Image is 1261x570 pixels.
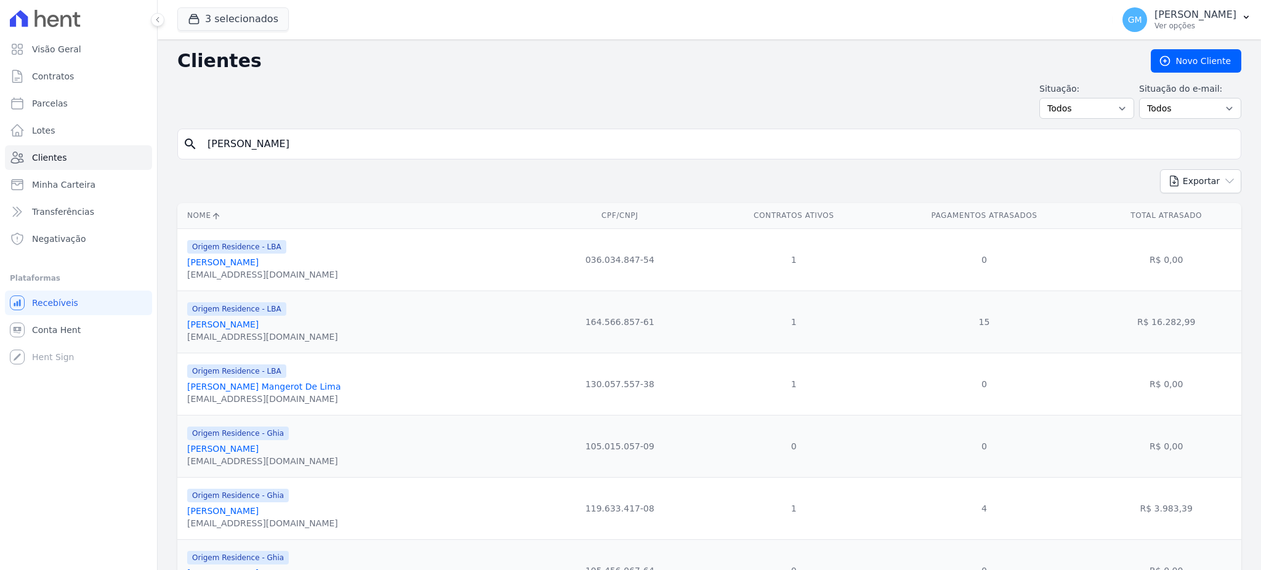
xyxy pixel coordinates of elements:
[711,353,877,415] td: 1
[32,97,68,110] span: Parcelas
[529,415,711,477] td: 105.015.057-09
[177,50,1131,72] h2: Clientes
[5,318,152,342] a: Conta Hent
[1039,82,1134,95] label: Situação:
[1154,9,1236,21] p: [PERSON_NAME]
[187,268,338,281] div: [EMAIL_ADDRESS][DOMAIN_NAME]
[1091,353,1241,415] td: R$ 0,00
[1139,82,1241,95] label: Situação do e-mail:
[877,203,1092,228] th: Pagamentos Atrasados
[5,91,152,116] a: Parcelas
[5,37,152,62] a: Visão Geral
[187,382,340,391] a: [PERSON_NAME] Mangerot De Lima
[529,291,711,353] td: 164.566.857-61
[5,291,152,315] a: Recebíveis
[32,124,55,137] span: Lotes
[877,415,1092,477] td: 0
[32,206,94,218] span: Transferências
[187,331,338,343] div: [EMAIL_ADDRESS][DOMAIN_NAME]
[187,240,286,254] span: Origem Residence - LBA
[877,228,1092,291] td: 0
[32,324,81,336] span: Conta Hent
[187,551,289,564] span: Origem Residence - Ghia
[711,477,877,539] td: 1
[529,477,711,539] td: 119.633.417-08
[187,506,259,516] a: [PERSON_NAME]
[10,271,147,286] div: Plataformas
[32,151,66,164] span: Clientes
[877,291,1092,353] td: 15
[187,319,259,329] a: [PERSON_NAME]
[877,353,1092,415] td: 0
[1154,21,1236,31] p: Ver opções
[711,291,877,353] td: 1
[1091,291,1241,353] td: R$ 16.282,99
[187,517,338,529] div: [EMAIL_ADDRESS][DOMAIN_NAME]
[187,393,340,405] div: [EMAIL_ADDRESS][DOMAIN_NAME]
[877,477,1092,539] td: 4
[1091,203,1241,228] th: Total Atrasado
[177,203,529,228] th: Nome
[187,489,289,502] span: Origem Residence - Ghia
[5,199,152,224] a: Transferências
[711,415,877,477] td: 0
[529,203,711,228] th: CPF/CNPJ
[1091,415,1241,477] td: R$ 0,00
[32,297,78,309] span: Recebíveis
[711,203,877,228] th: Contratos Ativos
[711,228,877,291] td: 1
[32,70,74,82] span: Contratos
[200,132,1236,156] input: Buscar por nome, CPF ou e-mail
[187,257,259,267] a: [PERSON_NAME]
[177,7,289,31] button: 3 selecionados
[5,227,152,251] a: Negativação
[187,427,289,440] span: Origem Residence - Ghia
[5,172,152,197] a: Minha Carteira
[1160,169,1241,193] button: Exportar
[529,353,711,415] td: 130.057.557-38
[529,228,711,291] td: 036.034.847-54
[5,145,152,170] a: Clientes
[5,118,152,143] a: Lotes
[1113,2,1261,37] button: GM [PERSON_NAME] Ver opções
[5,64,152,89] a: Contratos
[187,444,259,454] a: [PERSON_NAME]
[1128,15,1142,24] span: GM
[183,137,198,151] i: search
[1091,228,1241,291] td: R$ 0,00
[32,179,95,191] span: Minha Carteira
[1091,477,1241,539] td: R$ 3.983,39
[187,302,286,316] span: Origem Residence - LBA
[187,364,286,378] span: Origem Residence - LBA
[187,455,338,467] div: [EMAIL_ADDRESS][DOMAIN_NAME]
[1151,49,1241,73] a: Novo Cliente
[32,43,81,55] span: Visão Geral
[32,233,86,245] span: Negativação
